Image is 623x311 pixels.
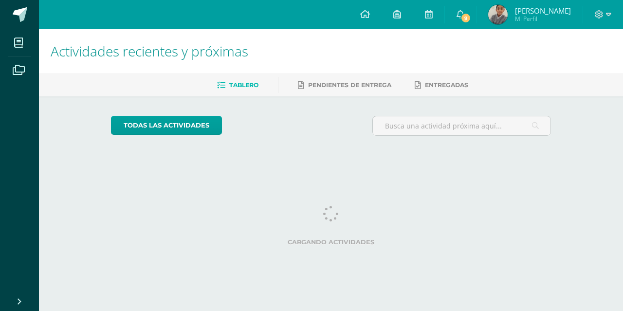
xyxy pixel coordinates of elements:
[488,5,508,24] img: 19bd5b58a768e3df6f77d2d88b45e9ad.png
[308,81,391,89] span: Pendientes de entrega
[111,116,222,135] a: todas las Actividades
[298,77,391,93] a: Pendientes de entrega
[217,77,258,93] a: Tablero
[111,238,551,246] label: Cargando actividades
[373,116,551,135] input: Busca una actividad próxima aquí...
[51,42,248,60] span: Actividades recientes y próximas
[515,6,571,16] span: [PERSON_NAME]
[460,13,471,23] span: 9
[425,81,468,89] span: Entregadas
[229,81,258,89] span: Tablero
[415,77,468,93] a: Entregadas
[515,15,571,23] span: Mi Perfil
